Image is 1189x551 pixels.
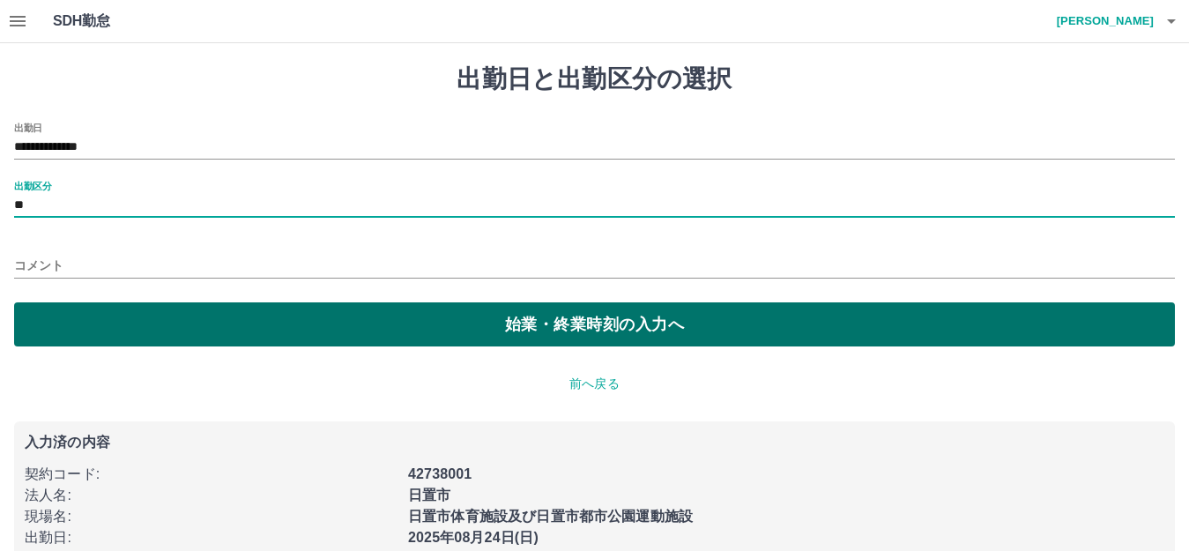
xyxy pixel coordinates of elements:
p: 入力済の内容 [25,436,1164,450]
p: 法人名 : [25,485,398,506]
label: 出勤日 [14,121,42,134]
b: 42738001 [408,466,472,481]
h1: 出勤日と出勤区分の選択 [14,64,1175,94]
p: 前へ戻る [14,375,1175,393]
p: 出勤日 : [25,527,398,548]
label: 出勤区分 [14,179,51,192]
b: 日置市体育施設及び日置市都市公園運動施設 [408,509,693,524]
b: 2025年08月24日(日) [408,530,539,545]
b: 日置市 [408,488,450,503]
p: 契約コード : [25,464,398,485]
button: 始業・終業時刻の入力へ [14,302,1175,346]
p: 現場名 : [25,506,398,527]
